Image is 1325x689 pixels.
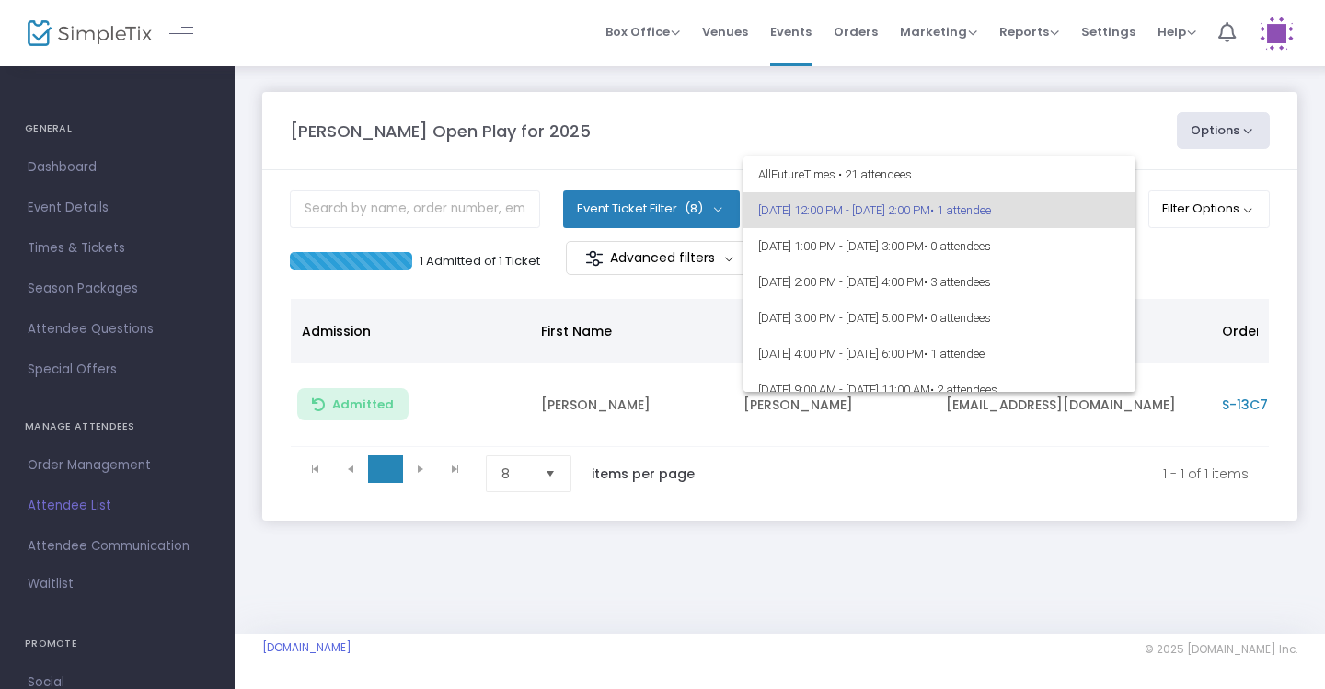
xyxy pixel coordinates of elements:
span: [DATE] 3:00 PM - [DATE] 5:00 PM [758,300,1121,336]
span: • 3 attendees [924,275,991,289]
span: • 1 attendee [930,203,991,217]
span: • 2 attendees [930,383,997,396]
span: • 0 attendees [924,311,991,325]
span: [DATE] 9:00 AM - [DATE] 11:00 AM [758,372,1121,408]
span: • 0 attendees [924,239,991,253]
span: [DATE] 2:00 PM - [DATE] 4:00 PM [758,264,1121,300]
span: [DATE] 12:00 PM - [DATE] 2:00 PM [758,192,1121,228]
span: All Future Times • 21 attendees [758,156,1121,192]
span: • 1 attendee [924,347,985,361]
span: [DATE] 4:00 PM - [DATE] 6:00 PM [758,336,1121,372]
span: [DATE] 1:00 PM - [DATE] 3:00 PM [758,228,1121,264]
